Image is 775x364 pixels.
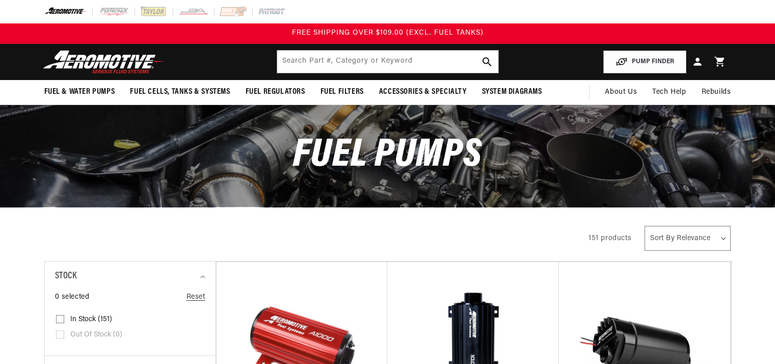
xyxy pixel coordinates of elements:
[476,50,498,73] button: search button
[55,292,90,303] span: 0 selected
[320,87,364,97] span: Fuel Filters
[694,80,739,105] summary: Rebuilds
[379,87,467,97] span: Accessories & Specialty
[597,80,645,105] a: About Us
[70,330,122,340] span: Out of stock (0)
[186,292,205,303] a: Reset
[292,29,484,37] span: FREE SHIPPING OVER $109.00 (EXCL. FUEL TANKS)
[702,87,731,98] span: Rebuilds
[37,80,123,104] summary: Fuel & Water Pumps
[70,315,112,324] span: In stock (151)
[482,87,542,97] span: System Diagrams
[44,87,115,97] span: Fuel & Water Pumps
[645,80,693,105] summary: Tech Help
[603,50,686,73] button: PUMP FINDER
[371,80,474,104] summary: Accessories & Specialty
[40,50,168,74] img: Aeromotive
[293,136,482,176] span: Fuel Pumps
[589,235,631,242] span: 151 products
[122,80,237,104] summary: Fuel Cells, Tanks & Systems
[313,80,371,104] summary: Fuel Filters
[246,87,305,97] span: Fuel Regulators
[55,269,77,284] span: Stock
[605,88,637,96] span: About Us
[652,87,686,98] span: Tech Help
[55,262,205,292] summary: Stock (0 selected)
[277,50,498,73] input: Search by Part Number, Category or Keyword
[474,80,550,104] summary: System Diagrams
[130,87,230,97] span: Fuel Cells, Tanks & Systems
[238,80,313,104] summary: Fuel Regulators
